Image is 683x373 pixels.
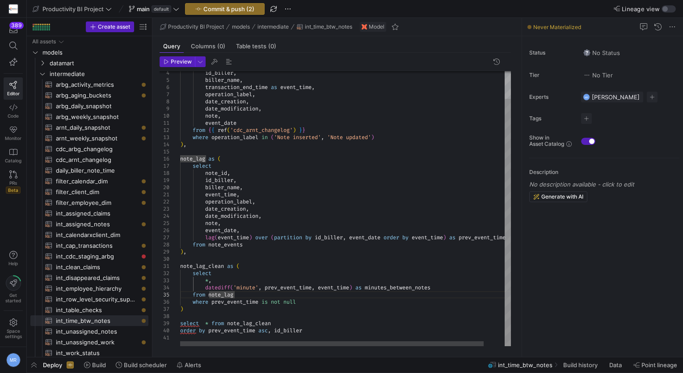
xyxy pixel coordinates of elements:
div: Press SPACE to select this row. [30,111,148,122]
span: order [384,234,399,241]
button: Generate with AI [529,191,587,202]
span: filter_client_dim​​​​​​​​​​ [56,187,138,197]
span: , [236,191,240,198]
div: 23 [160,205,169,212]
a: int_unassigned_notes​​​​​​​​​​ [30,326,148,337]
span: biller_name [205,184,240,191]
span: null [283,298,296,305]
span: Monitor [5,136,21,141]
a: int_cap_transactions​​​​​​​​​​ [30,240,148,251]
div: Press SPACE to select this row. [30,251,148,262]
span: , [246,205,249,212]
span: , [312,284,315,291]
span: , [252,91,255,98]
span: , [258,105,261,112]
div: 32 [160,270,169,277]
a: int_clean_claims​​​​​​​​​​ [30,262,148,272]
button: Data [605,357,628,373]
span: Show in Asset Catalog [529,135,564,147]
span: event_time [218,234,249,241]
div: Press SPACE to select this row. [30,79,148,90]
div: Press SPACE to select this row. [30,262,148,272]
span: int_time_btw_notes​​​​​​​​​​ [56,316,138,326]
div: 38 [160,313,169,320]
button: maindefault [126,3,181,15]
a: Catalog [4,144,23,167]
span: event_date [205,227,236,234]
span: Data [609,361,622,369]
span: select [193,162,211,170]
span: prev_event_time [211,298,258,305]
div: 389 [9,22,24,29]
a: arnt_weekly_snapshot​​​​​​​​​​ [30,133,148,144]
span: from [193,127,205,134]
span: by [305,234,312,241]
span: Create asset [98,24,130,30]
span: select [193,270,211,277]
span: from [193,291,205,298]
span: event_time [205,191,236,198]
span: as [227,263,233,270]
span: cdc_arnt_changelog​​​​​​​​​​ [56,155,138,165]
a: int_work_status​​​​​​​​​​ [30,348,148,358]
span: default [152,5,171,13]
div: 25 [160,220,169,227]
span: ) [293,127,296,134]
span: prev_event_time [459,234,506,241]
a: filter_client_dim​​​​​​​​​​ [30,186,148,197]
span: Status [529,50,574,56]
span: Build history [563,361,598,369]
button: No statusNo Status [581,47,622,59]
span: ) [443,234,446,241]
span: Productivity BI Project [168,24,224,30]
img: No tier [583,72,590,79]
div: MR [583,93,590,101]
span: models [42,47,147,58]
span: Point lineage [641,361,677,369]
span: main [137,5,150,13]
span: Generate with AI [541,194,583,200]
button: Commit & push (2) [185,3,265,15]
span: arbg_aging_buckets​​​​​​​​​​ [56,90,138,101]
div: Press SPACE to select this row. [30,101,148,111]
div: 24 [160,212,169,220]
div: Press SPACE to select this row. [30,154,148,165]
span: , [258,212,261,220]
a: filter_employee_dim​​​​​​​​​​ [30,197,148,208]
a: int_row_level_security_supervisor​​​​​​​​​​ [30,294,148,305]
span: Space settings [5,328,22,339]
div: 8 [160,98,169,105]
div: All assets [32,38,56,45]
span: cdc_arbg_changelog​​​​​​​​​​ [56,144,138,154]
div: 27 [160,234,169,241]
span: , [240,184,243,191]
a: int_cdc_staging_arbg​​​​​​​​​​ [30,251,148,262]
span: , [321,134,324,141]
div: Press SPACE to select this row. [30,229,148,240]
span: , [218,220,221,227]
span: , [183,141,186,148]
span: 'Note inserted' [274,134,321,141]
a: int_calendarxclient_dim​​​​​​​​​​ [30,229,148,240]
span: Preview [171,59,192,65]
span: note_lag [208,291,233,298]
span: filter_calendar_dim​​​​​​​​​​ [56,176,138,186]
div: 36 [160,298,169,305]
span: intermediate [257,24,289,30]
span: event_time [280,84,312,91]
span: Help [8,261,19,266]
div: 7 [160,91,169,98]
button: Getstarted [4,272,23,307]
span: ) [180,141,183,148]
span: (0) [217,43,225,49]
div: 6 [160,84,169,91]
button: Productivity BI Project [158,21,226,32]
span: ) [180,305,183,313]
button: Build scheduler [112,357,171,373]
span: prev_event_time [265,284,312,291]
div: Press SPACE to select this row. [30,305,148,315]
span: int_clean_claims​​​​​​​​​​ [56,262,138,272]
span: in [261,134,268,141]
span: id_biller [315,234,343,241]
div: 28 [160,241,169,248]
